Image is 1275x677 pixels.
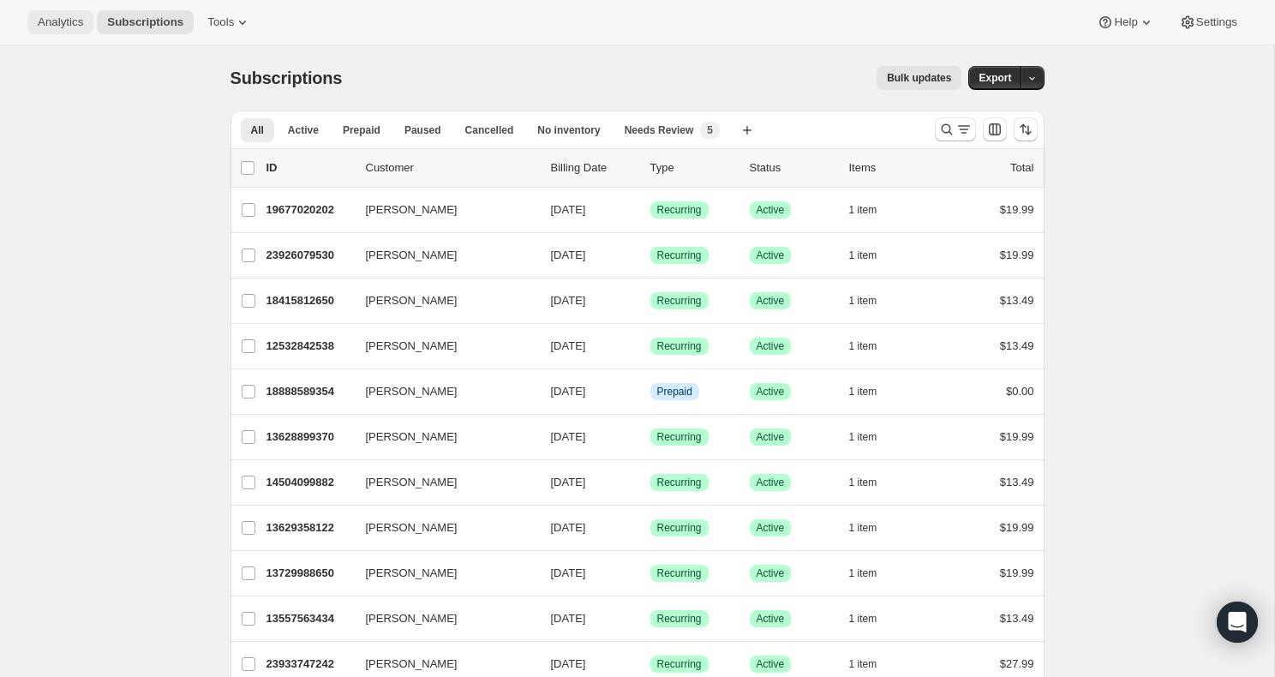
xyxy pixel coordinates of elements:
span: [PERSON_NAME] [366,474,458,491]
span: Tools [207,15,234,29]
button: [PERSON_NAME] [356,378,527,405]
span: [PERSON_NAME] [366,656,458,673]
div: 18888589354[PERSON_NAME][DATE]InfoPrepaidSuccessActive1 item$0.00 [266,380,1034,404]
span: $19.99 [1000,430,1034,443]
button: 1 item [849,289,896,313]
span: Recurring [657,657,702,671]
p: Customer [366,159,537,177]
p: Total [1010,159,1033,177]
span: [PERSON_NAME] [366,292,458,309]
button: Create new view [733,118,761,142]
span: [PERSON_NAME] [366,519,458,536]
p: 13629358122 [266,519,352,536]
span: $13.49 [1000,612,1034,625]
button: 1 item [849,380,896,404]
button: [PERSON_NAME] [356,196,527,224]
span: [DATE] [551,385,586,398]
p: ID [266,159,352,177]
button: [PERSON_NAME] [356,605,527,632]
p: 19677020202 [266,201,352,219]
p: 23926079530 [266,247,352,264]
span: [PERSON_NAME] [366,383,458,400]
div: 23933747242[PERSON_NAME][DATE]SuccessRecurringSuccessActive1 item$27.99 [266,652,1034,676]
div: Open Intercom Messenger [1217,602,1258,643]
span: 1 item [849,430,877,444]
button: Analytics [27,10,93,34]
span: Recurring [657,521,702,535]
span: Active [757,657,785,671]
span: Active [757,203,785,217]
span: No inventory [537,123,600,137]
p: 13729988650 [266,565,352,582]
div: Type [650,159,736,177]
span: Active [288,123,319,137]
div: 18415812650[PERSON_NAME][DATE]SuccessRecurringSuccessActive1 item$13.49 [266,289,1034,313]
span: 1 item [849,385,877,398]
span: [PERSON_NAME] [366,428,458,446]
button: 1 item [849,198,896,222]
span: [DATE] [551,339,586,352]
span: [PERSON_NAME] [366,247,458,264]
button: 1 item [849,334,896,358]
button: Search and filter results [935,117,976,141]
span: $19.99 [1000,249,1034,261]
div: 13628899370[PERSON_NAME][DATE]SuccessRecurringSuccessActive1 item$19.99 [266,425,1034,449]
div: 13557563434[PERSON_NAME][DATE]SuccessRecurringSuccessActive1 item$13.49 [266,607,1034,631]
span: [DATE] [551,566,586,579]
span: Active [757,249,785,262]
button: Subscriptions [97,10,194,34]
span: 1 item [849,339,877,353]
span: Active [757,566,785,580]
p: Status [750,159,835,177]
p: Billing Date [551,159,637,177]
span: $0.00 [1006,385,1034,398]
span: Recurring [657,294,702,308]
p: 13628899370 [266,428,352,446]
span: Recurring [657,612,702,626]
span: Recurring [657,566,702,580]
span: [DATE] [551,430,586,443]
span: Active [757,612,785,626]
p: 23933747242 [266,656,352,673]
span: Recurring [657,249,702,262]
span: $13.49 [1000,339,1034,352]
div: 12532842538[PERSON_NAME][DATE]SuccessRecurringSuccessActive1 item$13.49 [266,334,1034,358]
span: Recurring [657,430,702,444]
span: Active [757,339,785,353]
button: Tools [197,10,261,34]
span: [DATE] [551,249,586,261]
p: 18415812650 [266,292,352,309]
button: 1 item [849,652,896,676]
p: 18888589354 [266,383,352,400]
span: [DATE] [551,657,586,670]
button: 1 item [849,470,896,494]
span: $13.49 [1000,294,1034,307]
span: Prepaid [343,123,380,137]
button: Export [968,66,1021,90]
span: $13.49 [1000,476,1034,488]
span: Help [1114,15,1137,29]
span: $27.99 [1000,657,1034,670]
span: Recurring [657,476,702,489]
button: 1 item [849,516,896,540]
span: [DATE] [551,294,586,307]
span: Active [757,430,785,444]
span: Paused [404,123,441,137]
div: 13629358122[PERSON_NAME][DATE]SuccessRecurringSuccessActive1 item$19.99 [266,516,1034,540]
span: 1 item [849,476,877,489]
span: Analytics [38,15,83,29]
span: Needs Review [625,123,694,137]
div: IDCustomerBilling DateTypeStatusItemsTotal [266,159,1034,177]
button: Settings [1169,10,1248,34]
button: Bulk updates [877,66,961,90]
button: [PERSON_NAME] [356,423,527,451]
span: Active [757,385,785,398]
span: 1 item [849,249,877,262]
button: [PERSON_NAME] [356,287,527,315]
span: Cancelled [465,123,514,137]
span: Subscriptions [230,69,343,87]
button: 1 item [849,243,896,267]
span: 1 item [849,203,877,217]
span: Settings [1196,15,1237,29]
div: 23926079530[PERSON_NAME][DATE]SuccessRecurringSuccessActive1 item$19.99 [266,243,1034,267]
